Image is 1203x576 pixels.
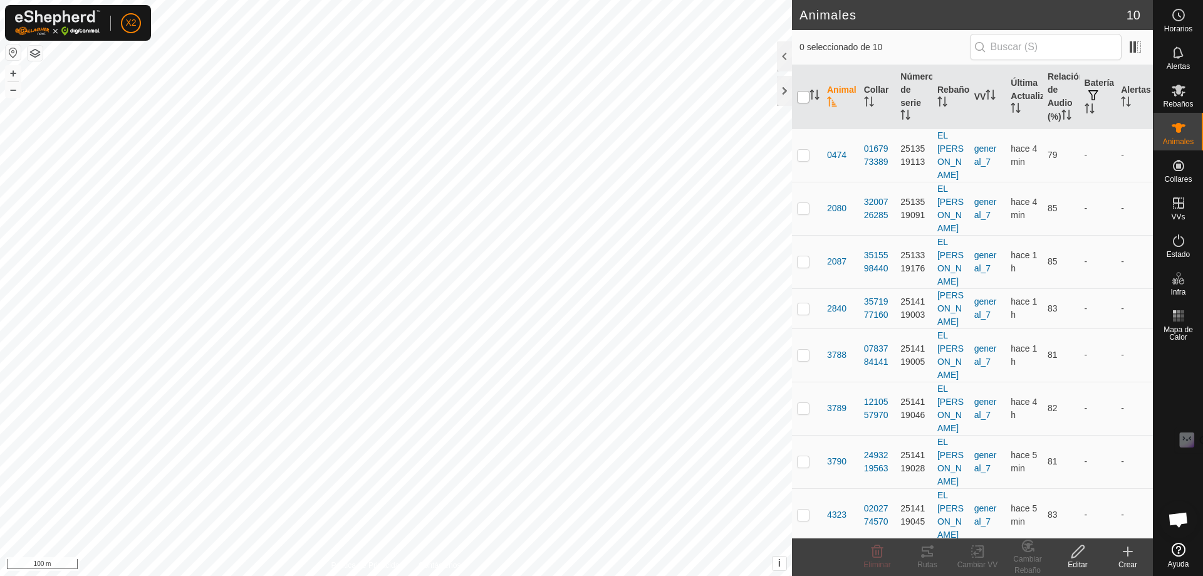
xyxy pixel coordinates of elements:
[1011,105,1021,115] p-sorticon: Activar para ordenar
[827,255,846,268] span: 2087
[827,402,846,415] span: 3789
[6,45,21,60] button: Restablecer Mapa
[1116,65,1153,129] th: Alertas
[900,142,927,169] div: 2513519113
[1163,100,1193,108] span: Rebaños
[900,295,927,322] div: 2514119003
[864,395,891,422] div: 1210557970
[1061,112,1071,122] p-sorticon: Activar para ordenar
[902,559,952,570] div: Rutas
[900,342,927,369] div: 2514119005
[1163,138,1194,145] span: Animales
[6,82,21,97] button: –
[125,16,136,29] span: X2
[1011,397,1037,420] span: 26 sept 2025, 3:32
[937,289,964,328] div: [PERSON_NAME]
[864,98,874,108] p-sorticon: Activar para ordenar
[1048,456,1058,466] span: 81
[827,455,846,468] span: 3790
[1116,488,1153,542] td: -
[1011,144,1037,167] span: 26 sept 2025, 7:32
[1171,213,1185,221] span: VVs
[974,343,997,367] a: general_7
[937,236,964,288] div: EL [PERSON_NAME]
[1121,98,1131,108] p-sorticon: Activar para ordenar
[937,329,964,382] div: EL [PERSON_NAME]
[1116,288,1153,328] td: -
[974,296,997,320] a: general_7
[1006,65,1043,129] th: Última Actualización
[1043,65,1080,129] th: Relación de Audio (%)
[1080,488,1117,542] td: -
[1011,197,1037,220] span: 26 sept 2025, 7:32
[864,249,891,275] div: 3515598440
[799,8,1127,23] h2: Animales
[331,560,404,571] a: Política de Privacidad
[827,508,846,521] span: 4323
[1048,303,1058,313] span: 83
[1048,256,1058,266] span: 85
[827,202,846,215] span: 2080
[974,397,997,420] a: general_7
[900,112,910,122] p-sorticon: Activar para ordenar
[864,295,891,322] div: 3571977160
[1127,6,1140,24] span: 10
[859,65,896,129] th: Collar
[900,395,927,422] div: 2514119046
[778,558,781,568] span: i
[827,302,846,315] span: 2840
[937,436,964,488] div: EL [PERSON_NAME]
[900,502,927,528] div: 2514119045
[1157,326,1200,341] span: Mapa de Calor
[28,46,43,61] button: Capas del Mapa
[15,10,100,36] img: Logo Gallagher
[1085,105,1095,115] p-sorticon: Activar para ordenar
[1116,235,1153,288] td: -
[1011,450,1037,473] span: 26 sept 2025, 7:32
[1160,501,1197,538] div: Chat abierto
[1048,203,1058,213] span: 85
[1168,560,1189,568] span: Ayuda
[1053,559,1103,570] div: Editar
[864,449,891,475] div: 2493219563
[6,66,21,81] button: +
[932,65,969,129] th: Rebaño
[974,450,997,473] a: general_7
[822,65,859,129] th: Animal
[827,98,837,108] p-sorticon: Activar para ordenar
[810,92,820,102] p-sorticon: Activar para ordenar
[1011,296,1037,320] span: 26 sept 2025, 6:32
[937,382,964,435] div: EL [PERSON_NAME]
[974,250,997,273] a: general_7
[1167,251,1190,258] span: Estado
[937,98,947,108] p-sorticon: Activar para ordenar
[986,92,996,102] p-sorticon: Activar para ordenar
[1080,128,1117,182] td: -
[1011,343,1037,367] span: 26 sept 2025, 6:32
[827,149,846,162] span: 0474
[864,342,891,369] div: 0783784141
[773,557,786,570] button: i
[937,129,964,182] div: EL [PERSON_NAME]
[969,65,1006,129] th: VV
[974,197,997,220] a: general_7
[974,144,997,167] a: general_7
[1080,435,1117,488] td: -
[1011,250,1037,273] span: 26 sept 2025, 6:32
[1002,553,1053,576] div: Cambiar Rebaño
[1103,559,1153,570] div: Crear
[1080,235,1117,288] td: -
[1170,288,1185,296] span: Infra
[1048,403,1058,413] span: 82
[1048,510,1058,520] span: 83
[1080,288,1117,328] td: -
[1164,175,1192,183] span: Collares
[1048,350,1058,360] span: 81
[863,560,890,569] span: Eliminar
[952,559,1002,570] div: Cambiar VV
[1116,128,1153,182] td: -
[937,489,964,542] div: EL [PERSON_NAME]
[827,348,846,362] span: 3788
[1011,503,1037,526] span: 26 sept 2025, 7:32
[1080,328,1117,382] td: -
